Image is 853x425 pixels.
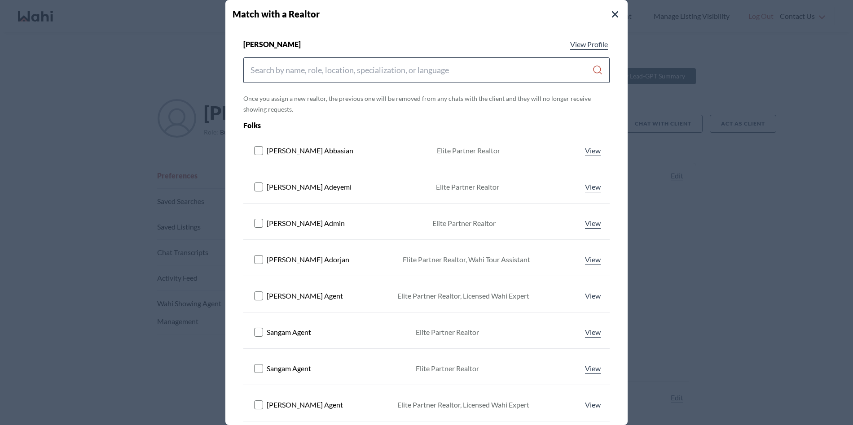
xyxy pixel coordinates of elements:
[403,254,530,265] div: Elite Partner Realtor, Wahi Tour Assistant
[610,9,620,20] button: Close Modal
[397,291,529,301] div: Elite Partner Realtor, Licensed Wahi Expert
[568,39,610,50] a: View profile
[583,218,602,229] a: View profile
[583,291,602,301] a: View profile
[267,291,343,301] span: [PERSON_NAME] Agent
[251,62,592,78] input: Search input
[416,327,479,338] div: Elite Partner Realtor
[416,363,479,374] div: Elite Partner Realtor
[233,7,628,21] h4: Match with a Realtor
[267,399,343,410] span: [PERSON_NAME] Agent
[267,327,311,338] span: Sangam Agent
[583,363,602,374] a: View profile
[583,254,602,265] a: View profile
[267,182,352,192] span: [PERSON_NAME] Adeyemi
[583,182,602,192] a: View profile
[432,218,496,229] div: Elite Partner Realtor
[267,254,349,265] span: [PERSON_NAME] Adorjan
[436,182,499,192] div: Elite Partner Realtor
[583,327,602,338] a: View profile
[267,145,353,156] span: [PERSON_NAME] Abbasian
[583,399,602,410] a: View profile
[267,218,345,229] span: [PERSON_NAME] Admin
[437,145,500,156] div: Elite Partner Realtor
[243,93,610,115] p: Once you assign a new realtor, the previous one will be removed from any chats with the client an...
[243,39,301,50] span: [PERSON_NAME]
[397,399,529,410] div: Elite Partner Realtor, Licensed Wahi Expert
[583,145,602,156] a: View profile
[243,120,536,131] div: Folks
[267,363,311,374] span: Sangam Agent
